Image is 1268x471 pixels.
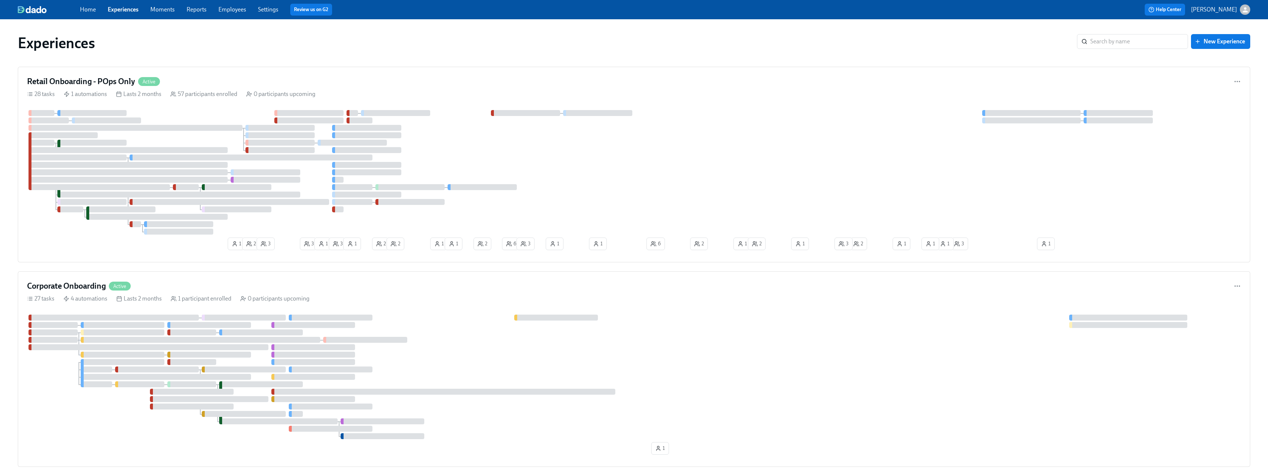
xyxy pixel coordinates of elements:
[108,6,138,13] a: Experiences
[257,238,275,250] button: 3
[650,240,661,248] span: 6
[502,238,521,250] button: 6
[228,238,245,250] button: 1
[926,240,935,248] span: 1
[1041,240,1051,248] span: 1
[506,240,516,248] span: 6
[849,238,867,250] button: 2
[950,238,968,250] button: 3
[434,240,444,248] span: 1
[314,238,332,250] button: 1
[391,240,400,248] span: 2
[329,238,347,250] button: 3
[936,238,954,250] button: 1
[27,90,55,98] div: 28 tasks
[834,238,853,250] button: 3
[445,238,462,250] button: 1
[318,240,328,248] span: 1
[791,238,809,250] button: 1
[690,238,708,250] button: 2
[290,4,332,16] button: Review us on G2
[18,67,1250,262] a: Retail Onboarding - POps OnlyActive28 tasks 1 automations Lasts 2 months 57 participants enrolled...
[294,6,328,13] a: Review us on G2
[27,295,54,303] div: 27 tasks
[18,6,47,13] img: dado
[593,240,603,248] span: 1
[516,238,535,250] button: 3
[170,90,237,98] div: 57 participants enrolled
[546,238,563,250] button: 1
[246,240,256,248] span: 2
[333,240,343,248] span: 3
[258,6,278,13] a: Settings
[430,238,448,250] button: 1
[521,240,531,248] span: 3
[478,240,487,248] span: 2
[300,238,318,250] button: 3
[18,6,80,13] a: dado
[109,283,131,289] span: Active
[343,238,361,250] button: 1
[940,240,950,248] span: 1
[372,238,390,250] button: 2
[1196,38,1245,45] span: New Experience
[1145,4,1185,16] button: Help Center
[655,445,665,452] span: 1
[694,240,704,248] span: 2
[1148,6,1181,13] span: Help Center
[218,6,246,13] a: Employees
[893,238,910,250] button: 1
[651,442,669,455] button: 1
[18,271,1250,467] a: Corporate OnboardingActive27 tasks 4 automations Lasts 2 months 1 participant enrolled 0 particip...
[138,79,160,84] span: Active
[376,240,386,248] span: 2
[1191,6,1237,14] p: [PERSON_NAME]
[242,238,260,250] button: 2
[550,240,559,248] span: 1
[27,76,135,87] h4: Retail Onboarding - POps Only
[589,238,607,250] button: 1
[232,240,241,248] span: 1
[64,90,107,98] div: 1 automations
[733,238,751,250] button: 1
[897,240,906,248] span: 1
[921,238,939,250] button: 1
[304,240,314,248] span: 3
[187,6,207,13] a: Reports
[387,238,404,250] button: 2
[752,240,762,248] span: 2
[347,240,357,248] span: 1
[80,6,96,13] a: Home
[1191,4,1250,15] button: [PERSON_NAME]
[1191,34,1250,49] button: New Experience
[1090,34,1188,49] input: Search by name
[63,295,107,303] div: 4 automations
[18,34,95,52] h1: Experiences
[795,240,805,248] span: 1
[853,240,863,248] span: 2
[116,295,162,303] div: Lasts 2 months
[737,240,747,248] span: 1
[240,295,310,303] div: 0 participants upcoming
[748,238,766,250] button: 2
[27,281,106,292] h4: Corporate Onboarding
[116,90,161,98] div: Lasts 2 months
[1037,238,1055,250] button: 1
[246,90,315,98] div: 0 participants upcoming
[954,240,964,248] span: 3
[449,240,458,248] span: 1
[474,238,491,250] button: 2
[646,238,665,250] button: 6
[839,240,849,248] span: 3
[171,295,231,303] div: 1 participant enrolled
[261,240,271,248] span: 3
[150,6,175,13] a: Moments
